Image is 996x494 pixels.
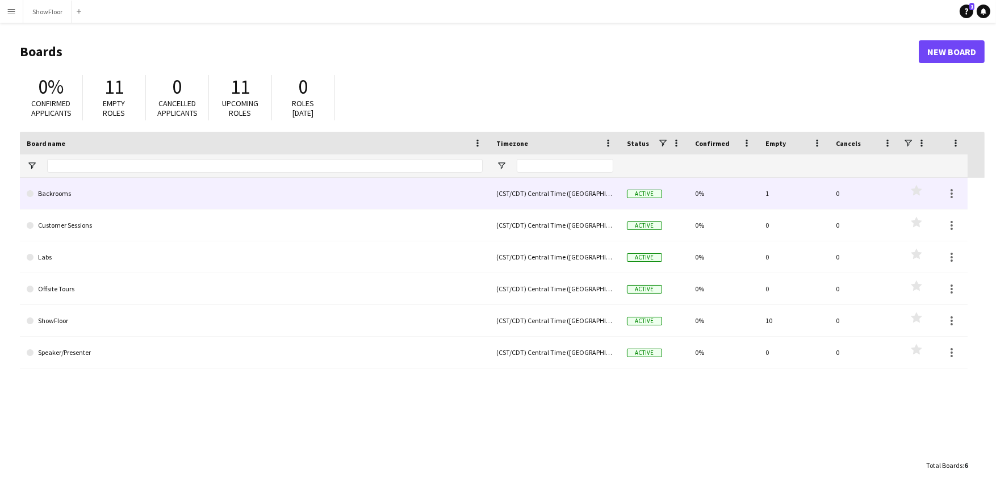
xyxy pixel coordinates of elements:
[27,305,483,337] a: ShowFloor
[627,190,662,198] span: Active
[829,210,899,241] div: 0
[489,273,620,304] div: (CST/CDT) Central Time ([GEOGRAPHIC_DATA] & [GEOGRAPHIC_DATA])
[759,273,829,304] div: 0
[496,161,507,171] button: Open Filter Menu
[27,139,65,148] span: Board name
[765,139,786,148] span: Empty
[496,139,528,148] span: Timezone
[688,337,759,368] div: 0%
[27,241,483,273] a: Labs
[27,161,37,171] button: Open Filter Menu
[27,178,483,210] a: Backrooms
[20,43,919,60] h1: Boards
[688,178,759,209] div: 0%
[23,1,72,23] button: ShowFloor
[103,98,125,118] span: Empty roles
[627,317,662,325] span: Active
[627,221,662,230] span: Active
[27,337,483,369] a: Speaker/Presenter
[517,159,613,173] input: Timezone Filter Input
[759,241,829,273] div: 0
[759,305,829,336] div: 10
[489,210,620,241] div: (CST/CDT) Central Time ([GEOGRAPHIC_DATA] & [GEOGRAPHIC_DATA])
[292,98,315,118] span: Roles [DATE]
[688,305,759,336] div: 0%
[960,5,973,18] a: 1
[173,74,182,99] span: 0
[695,139,730,148] span: Confirmed
[627,285,662,294] span: Active
[759,210,829,241] div: 0
[104,74,124,99] span: 11
[829,305,899,336] div: 0
[688,273,759,304] div: 0%
[489,337,620,368] div: (CST/CDT) Central Time ([GEOGRAPHIC_DATA] & [GEOGRAPHIC_DATA])
[231,74,250,99] span: 11
[759,178,829,209] div: 1
[489,305,620,336] div: (CST/CDT) Central Time ([GEOGRAPHIC_DATA] & [GEOGRAPHIC_DATA])
[829,241,899,273] div: 0
[919,40,985,63] a: New Board
[759,337,829,368] div: 0
[489,178,620,209] div: (CST/CDT) Central Time ([GEOGRAPHIC_DATA] & [GEOGRAPHIC_DATA])
[157,98,198,118] span: Cancelled applicants
[27,210,483,241] a: Customer Sessions
[299,74,308,99] span: 0
[964,461,968,470] span: 6
[627,253,662,262] span: Active
[829,178,899,209] div: 0
[926,461,962,470] span: Total Boards
[829,337,899,368] div: 0
[688,210,759,241] div: 0%
[39,74,64,99] span: 0%
[27,273,483,305] a: Offsite Tours
[829,273,899,304] div: 0
[627,349,662,357] span: Active
[31,98,72,118] span: Confirmed applicants
[489,241,620,273] div: (CST/CDT) Central Time ([GEOGRAPHIC_DATA] & [GEOGRAPHIC_DATA])
[627,139,649,148] span: Status
[222,98,258,118] span: Upcoming roles
[926,454,968,476] div: :
[836,139,861,148] span: Cancels
[688,241,759,273] div: 0%
[969,3,974,10] span: 1
[47,159,483,173] input: Board name Filter Input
